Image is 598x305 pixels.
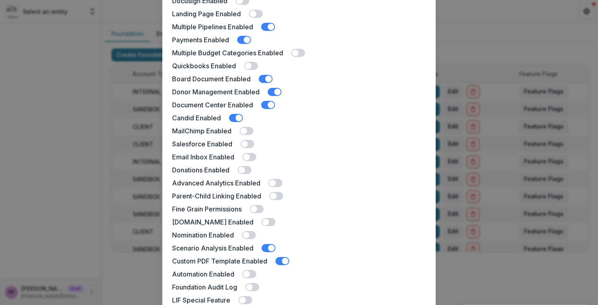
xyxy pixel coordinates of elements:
[172,126,231,136] label: MailChimp Enabled
[172,100,253,110] label: Document Center Enabled
[172,74,251,84] label: Board Document Enabled
[172,35,229,45] label: Payments Enabled
[172,230,234,240] label: Nomination Enabled
[172,152,234,162] label: Email Inbox Enabled
[172,269,234,279] label: Automation Enabled
[172,22,253,32] label: Multiple Pipelines Enabled
[172,87,260,97] label: Donor Management Enabled
[172,113,221,123] label: Candid Enabled
[172,243,253,253] label: Scenario Analysis Enabled
[172,217,253,227] label: [DOMAIN_NAME] Enabled
[172,178,260,188] label: Advanced Analytics Enabled
[172,282,237,292] label: Foundation Audit Log
[172,204,242,214] label: Fine Grain Permissions
[172,9,241,19] label: Landing Page Enabled
[172,61,236,71] label: Quickbooks Enabled
[172,295,230,305] label: LIF Special Feature
[172,256,267,266] label: Custom PDF Template Enabled
[172,48,283,58] label: Multiple Budget Categories Enabled
[172,191,261,201] label: Parent-Child Linking Enabled
[172,165,229,175] label: Donations Enabled
[172,139,232,149] label: Salesforce Enabled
